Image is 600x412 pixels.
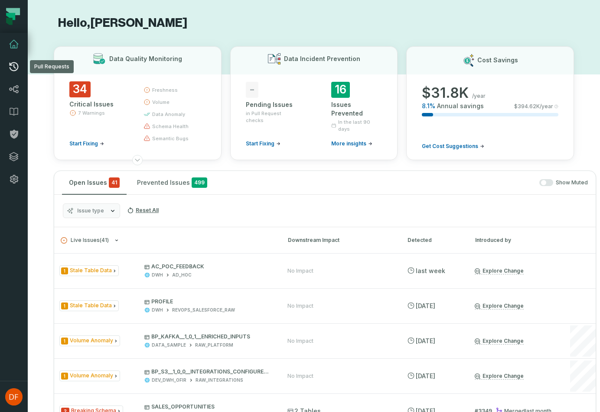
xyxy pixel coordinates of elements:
[54,46,222,160] button: Data Quality Monitoring34Critical Issues7 WarningsStart Fixingfreshnessvolumedata anomalyschema h...
[338,119,382,132] span: In the last 90 days
[61,237,109,244] span: Live Issues ( 41 )
[63,203,120,218] button: Issue type
[475,338,524,344] a: Explore Change
[144,333,272,340] p: BP_KAFKA__1_0_1__ENRICHED_INPUTS
[69,140,104,147] a: Start Fixing
[69,81,91,97] span: 34
[437,102,484,110] span: Annual savings
[331,140,372,147] a: More insights
[144,368,272,375] p: BP_S3__1_0_0__INTEGRATIONS_CONFIGURER_CONFIGS
[172,272,192,278] div: AD_HOC
[246,140,280,147] a: Start Fixing
[218,179,588,187] div: Show Muted
[416,302,435,309] relative-time: Oct 1, 2025 at 1:15 AM EDT
[416,372,435,380] relative-time: Sep 29, 2025 at 1:30 AM EDT
[422,102,435,110] span: 8.1 %
[472,93,486,100] span: /year
[152,111,185,118] span: data anomaly
[78,109,105,116] span: 7 Warnings
[144,298,272,305] p: PROFILE
[422,143,484,150] a: Get Cost Suggestions
[61,267,68,274] span: Severity
[152,377,186,383] div: DEV_DWH_OFIR
[61,338,68,344] span: Severity
[77,207,104,214] span: Issue type
[152,99,170,106] span: volume
[475,373,524,380] a: Explore Change
[54,16,574,31] h1: Hello, [PERSON_NAME]
[62,171,127,194] button: Open Issues
[172,307,235,313] div: REVOPS_SALESFORCE_RAW
[331,100,382,118] div: Issues Prevented
[422,84,469,102] span: $ 31.8K
[69,140,98,147] span: Start Fixing
[59,370,120,381] span: Issue Type
[152,272,163,278] div: DWH
[475,267,524,274] a: Explore Change
[109,177,120,188] span: critical issues and errors combined
[246,100,297,109] div: Pending Issues
[61,373,68,380] span: Severity
[152,123,189,130] span: schema health
[109,55,182,63] h3: Data Quality Monitoring
[230,46,398,160] button: Data Incident Prevention-Pending Issuesin Pull Request checksStart Fixing16Issues PreventedIn the...
[475,303,524,309] a: Explore Change
[246,110,297,124] span: in Pull Request checks
[130,171,214,194] button: Prevented Issues
[59,335,120,346] span: Issue Type
[284,55,360,63] h3: Data Incident Prevention
[61,237,272,244] button: Live Issues(41)
[192,177,207,188] span: 499
[406,46,574,160] button: Cost Savings$31.8K/year8.1%Annual savings$394.62K/yearGet Cost Suggestions
[195,342,233,348] div: RAW_PLATFORM
[475,236,553,244] div: Introduced by
[144,403,272,410] p: SALES_OPPORTUNITIES
[416,267,445,274] relative-time: Oct 9, 2025 at 11:10 PM EDT
[152,87,178,93] span: freshness
[59,265,119,276] span: Issue Type
[196,377,243,383] div: RAW_INTEGRATIONS
[152,342,186,348] div: DATA_SAMPLE
[331,82,350,98] span: 16
[124,203,162,217] button: Reset All
[287,303,313,309] div: No Impact
[59,300,119,311] span: Issue Type
[287,338,313,344] div: No Impact
[30,60,74,73] div: Pull Requests
[152,135,189,142] span: semantic bugs
[61,303,68,309] span: Severity
[422,143,478,150] span: Get Cost Suggestions
[514,103,553,110] span: $ 394.62K /year
[287,373,313,380] div: No Impact
[152,307,163,313] div: DWH
[144,263,272,270] p: AC_POC_FEEDBACK
[5,388,23,406] img: avatar of Dan Feola
[246,82,258,98] span: -
[287,267,313,274] div: No Impact
[288,236,392,244] div: Downstream Impact
[408,236,460,244] div: Detected
[331,140,366,147] span: More insights
[246,140,274,147] span: Start Fixing
[477,56,518,64] h3: Cost Savings
[416,337,435,344] relative-time: Sep 29, 2025 at 1:30 AM EDT
[69,100,128,109] div: Critical Issues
